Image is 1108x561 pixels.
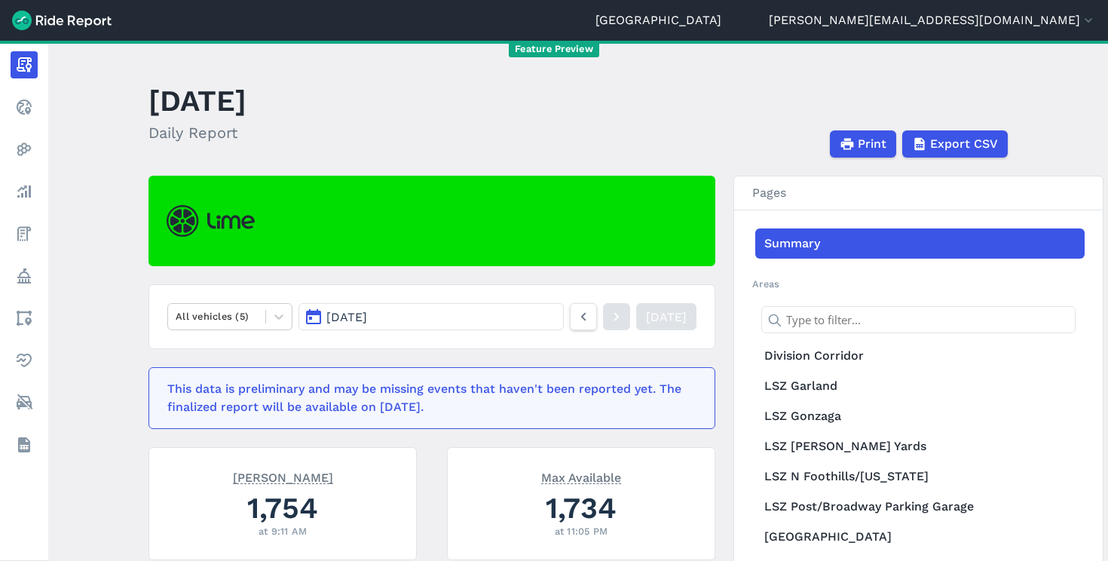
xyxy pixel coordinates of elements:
[233,469,333,484] span: [PERSON_NAME]
[11,93,38,121] a: Realtime
[636,303,696,330] a: [DATE]
[11,305,38,332] a: Areas
[541,469,621,484] span: Max Available
[12,11,112,30] img: Ride Report
[755,461,1085,492] a: LSZ N Foothills/[US_STATE]
[148,121,246,144] h2: Daily Report
[755,431,1085,461] a: LSZ [PERSON_NAME] Yards
[595,11,721,29] a: [GEOGRAPHIC_DATA]
[755,401,1085,431] a: LSZ Gonzaga
[761,306,1076,333] input: Type to filter...
[11,51,38,78] a: Report
[755,371,1085,401] a: LSZ Garland
[755,522,1085,552] a: [GEOGRAPHIC_DATA]
[769,11,1096,29] button: [PERSON_NAME][EMAIL_ADDRESS][DOMAIN_NAME]
[298,303,564,330] button: [DATE]
[11,389,38,416] a: ModeShift
[755,341,1085,371] a: Division Corridor
[11,136,38,163] a: Heatmaps
[755,228,1085,259] a: Summary
[167,205,255,237] img: Lime
[167,487,398,529] div: 1,754
[466,524,696,538] div: at 11:05 PM
[11,220,38,247] a: Fees
[830,130,896,158] button: Print
[167,380,687,416] div: This data is preliminary and may be missing events that haven't been reported yet. The finalized ...
[858,135,886,153] span: Print
[930,135,998,153] span: Export CSV
[11,262,38,290] a: Policy
[326,310,367,324] span: [DATE]
[11,178,38,205] a: Analyze
[509,41,599,57] span: Feature Preview
[902,130,1008,158] button: Export CSV
[466,487,696,529] div: 1,734
[752,277,1085,291] h2: Areas
[148,80,246,121] h1: [DATE]
[734,176,1103,210] h3: Pages
[11,347,38,374] a: Health
[11,431,38,458] a: Datasets
[755,492,1085,522] a: LSZ Post/Broadway Parking Garage
[167,524,398,538] div: at 9:11 AM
